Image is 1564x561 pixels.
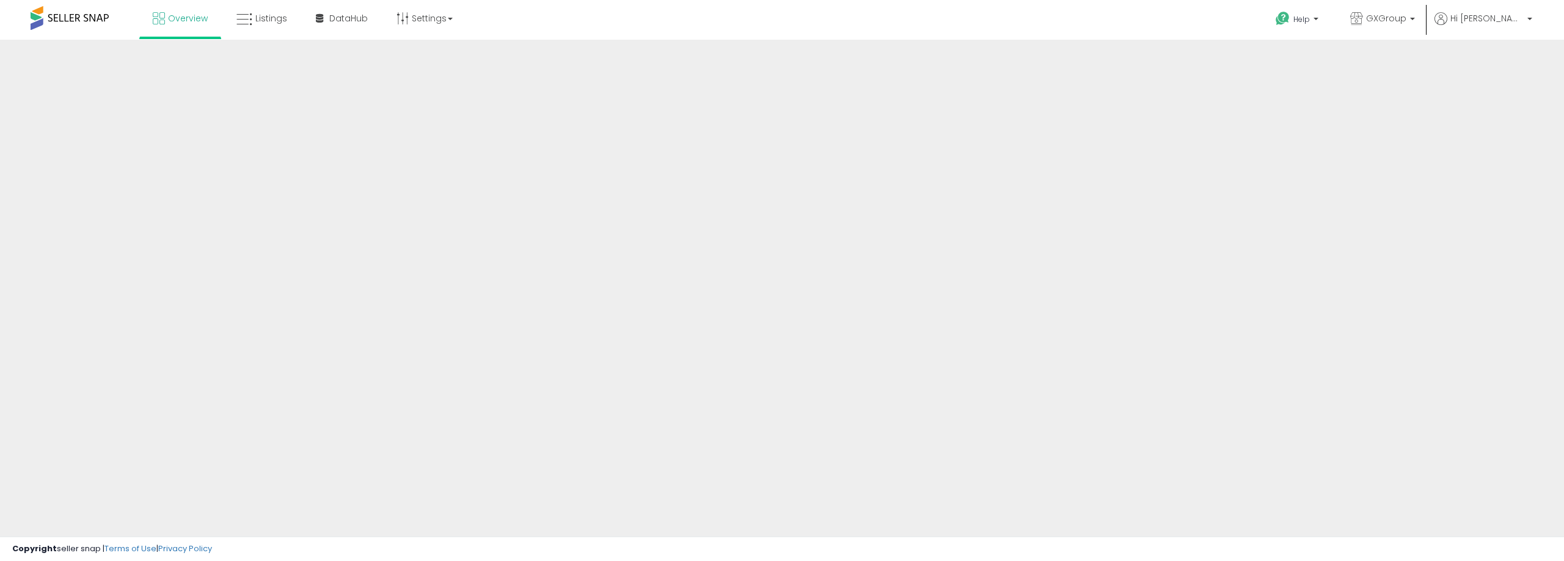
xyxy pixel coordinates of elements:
[1266,2,1331,40] a: Help
[1450,12,1524,24] span: Hi [PERSON_NAME]
[168,12,208,24] span: Overview
[1293,14,1310,24] span: Help
[158,543,212,554] a: Privacy Policy
[12,543,212,555] div: seller snap | |
[1275,11,1290,26] i: Get Help
[104,543,156,554] a: Terms of Use
[1366,12,1406,24] span: GXGroup
[12,543,57,554] strong: Copyright
[329,12,368,24] span: DataHub
[255,12,287,24] span: Listings
[1434,12,1532,40] a: Hi [PERSON_NAME]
